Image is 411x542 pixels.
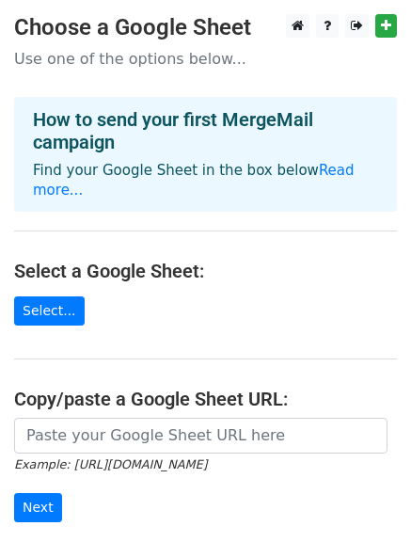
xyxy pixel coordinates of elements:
[33,162,355,199] a: Read more...
[33,161,378,200] p: Find your Google Sheet in the box below
[14,388,397,410] h4: Copy/paste a Google Sheet URL:
[14,296,85,326] a: Select...
[14,457,207,471] small: Example: [URL][DOMAIN_NAME]
[14,260,397,282] h4: Select a Google Sheet:
[14,418,387,454] input: Paste your Google Sheet URL here
[33,108,378,153] h4: How to send your first MergeMail campaign
[14,493,62,522] input: Next
[14,14,397,41] h3: Choose a Google Sheet
[14,49,397,69] p: Use one of the options below...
